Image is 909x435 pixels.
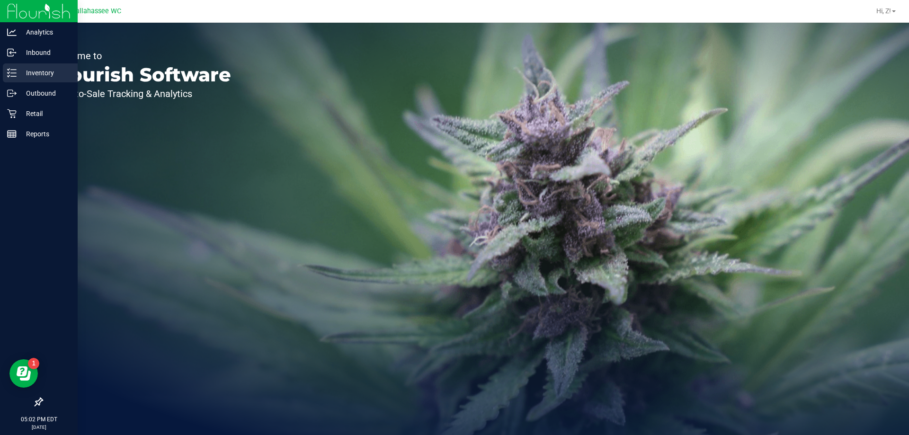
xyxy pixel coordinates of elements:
[28,358,39,369] iframe: Resource center unread badge
[51,51,231,61] p: Welcome to
[17,88,73,99] p: Outbound
[7,68,17,78] inline-svg: Inventory
[51,89,231,98] p: Seed-to-Sale Tracking & Analytics
[7,129,17,139] inline-svg: Reports
[72,7,121,15] span: Tallahassee WC
[17,108,73,119] p: Retail
[7,89,17,98] inline-svg: Outbound
[17,27,73,38] p: Analytics
[51,65,231,84] p: Flourish Software
[4,424,73,431] p: [DATE]
[9,359,38,388] iframe: Resource center
[876,7,891,15] span: Hi, Z!
[7,48,17,57] inline-svg: Inbound
[7,109,17,118] inline-svg: Retail
[4,415,73,424] p: 05:02 PM EDT
[17,67,73,79] p: Inventory
[7,27,17,37] inline-svg: Analytics
[17,47,73,58] p: Inbound
[17,128,73,140] p: Reports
